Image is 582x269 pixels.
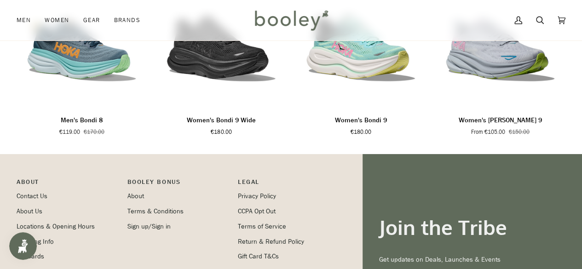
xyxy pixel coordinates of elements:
span: €170.00 [84,128,104,136]
a: Contact Us [17,192,47,200]
a: Women's Bondi 9 Wide [156,112,286,136]
a: Terms of Service [238,222,286,230]
a: Women's Bondi 9 [296,112,426,136]
p: Pipeline_Footer Sub [238,177,340,191]
img: Booley [251,7,331,34]
a: Terms & Conditions [127,206,184,215]
a: About [127,192,144,200]
p: Get updates on Deals, Launches & Events [379,255,565,265]
p: Women's [PERSON_NAME] 9 [459,115,542,126]
span: €119.00 [59,128,80,136]
span: Gear [83,16,100,25]
a: Men's Bondi 8 [17,112,147,136]
p: Men's Bondi 8 [61,115,103,126]
span: Women [45,16,69,25]
span: €180.00 [351,128,371,136]
p: Booley Bonus [127,177,229,191]
p: Women's Bondi 9 Wide [187,115,256,126]
a: Women's Clifton 9 [435,112,565,136]
a: Return & Refund Policy [238,237,304,246]
a: Gift Card T&Cs [238,252,279,260]
h3: Join the Tribe [379,215,565,240]
a: Sign up/Sign in [127,222,171,230]
p: Women's Bondi 9 [335,115,387,126]
iframe: Button to open loyalty program pop-up [9,232,37,260]
a: Privacy Policy [238,192,276,200]
p: Pipeline_Footer Main [17,177,118,191]
a: About Us [17,206,42,215]
span: €150.00 [509,128,530,136]
span: Men [17,16,31,25]
a: Locations & Opening Hours [17,222,95,230]
a: CCPA Opt Out [238,206,276,215]
span: €180.00 [211,128,231,136]
span: Brands [114,16,140,25]
span: From €105.00 [471,128,505,136]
